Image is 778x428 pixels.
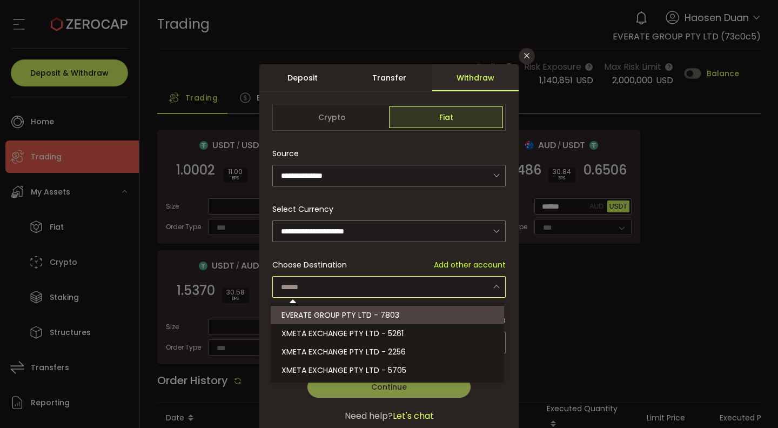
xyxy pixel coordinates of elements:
[272,204,340,215] label: Select Currency
[432,64,519,91] div: Withdraw
[393,410,434,423] span: Let's chat
[649,311,778,428] iframe: Chat Widget
[281,328,404,339] span: XMETA EXCHANGE PTY LTD - 5261
[259,64,346,91] div: Deposit
[519,48,535,64] button: Close
[371,382,407,392] span: Continue
[346,64,432,91] div: Transfer
[434,259,506,271] span: Add other account
[389,106,503,128] span: Fiat
[272,143,299,164] span: Source
[281,310,399,320] span: EVERATE GROUP PTY LTD - 7803
[345,410,393,423] span: Need help?
[275,106,389,128] span: Crypto
[272,259,347,271] span: Choose Destination
[281,346,406,357] span: XMETA EXCHANGE PTY LTD - 2256
[281,365,406,376] span: XMETA EXCHANGE PTY LTD - 5705
[307,376,471,398] button: Continue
